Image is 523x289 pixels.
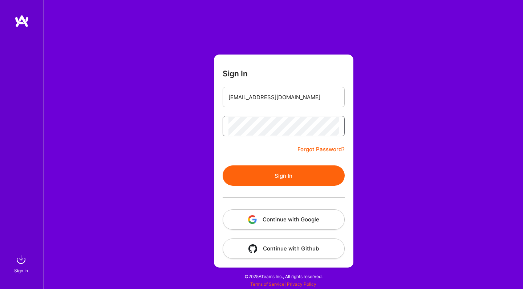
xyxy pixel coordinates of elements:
[228,88,339,107] input: Email...
[223,238,345,259] button: Continue with Github
[15,15,29,28] img: logo
[44,267,523,285] div: © 2025 ATeams Inc., All rights reserved.
[14,252,28,267] img: sign in
[14,267,28,274] div: Sign In
[223,69,248,78] h3: Sign In
[248,244,257,253] img: icon
[287,281,316,287] a: Privacy Policy
[250,281,316,287] span: |
[250,281,284,287] a: Terms of Service
[223,165,345,186] button: Sign In
[297,145,345,154] a: Forgot Password?
[15,252,28,274] a: sign inSign In
[248,215,257,224] img: icon
[223,209,345,230] button: Continue with Google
